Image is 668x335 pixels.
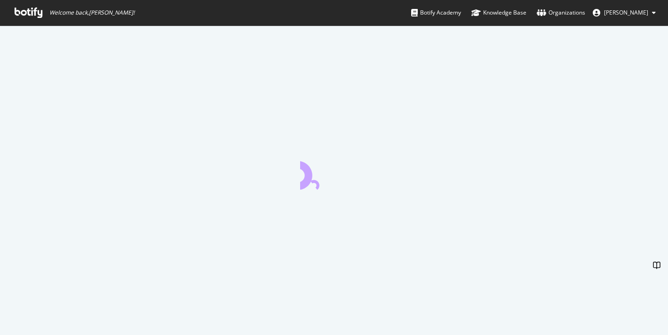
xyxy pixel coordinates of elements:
div: Botify Academy [411,8,461,17]
span: Welcome back, [PERSON_NAME] ! [49,9,135,16]
div: Organizations [537,8,585,17]
span: Tara Proudfoot [604,8,648,16]
button: [PERSON_NAME] [585,5,663,20]
div: animation [300,156,368,190]
div: Knowledge Base [471,8,526,17]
